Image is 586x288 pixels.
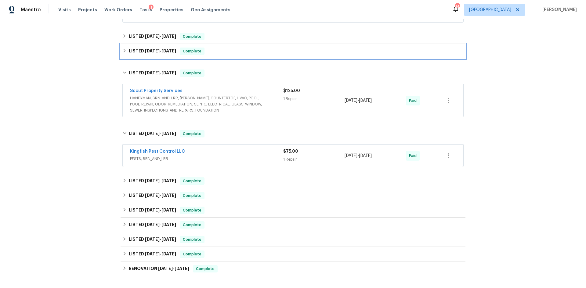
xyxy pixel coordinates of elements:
h6: LISTED [129,130,176,137]
span: Complete [180,70,204,76]
span: [DATE] [145,131,160,136]
span: [DATE] [158,266,173,271]
span: [DATE] [345,154,357,158]
span: - [145,208,176,212]
span: Complete [180,34,204,40]
span: [DATE] [145,179,160,183]
h6: LISTED [129,207,176,214]
h6: LISTED [129,192,176,199]
span: [DATE] [145,252,160,256]
span: Tasks [139,8,152,12]
div: 1 Repair [283,96,345,102]
a: Scout Property Services [130,89,183,93]
div: LISTED [DATE]-[DATE]Complete [121,218,465,232]
span: Work Orders [104,7,132,13]
span: [DATE] [145,237,160,241]
span: - [345,98,372,104]
span: Complete [194,266,217,272]
div: LISTED [DATE]-[DATE]Complete [121,247,465,261]
span: Paid [409,153,419,159]
span: [DATE] [161,237,176,241]
span: Maestro [21,7,41,13]
span: Complete [180,178,204,184]
h6: LISTED [129,69,176,77]
span: [DATE] [359,154,372,158]
span: Properties [160,7,183,13]
span: [DATE] [161,179,176,183]
div: LISTED [DATE]-[DATE]Complete [121,124,465,144]
span: - [145,71,176,75]
h6: LISTED [129,177,176,185]
span: PESTS, BRN_AND_LRR [130,156,283,162]
span: Complete [180,251,204,257]
span: [PERSON_NAME] [540,7,577,13]
span: HANDYMAN, BRN_AND_LRR, [PERSON_NAME], COUNTERTOP, HVAC, POOL, POOL_REPAIR, ODOR_REMEDIATION, SEPT... [130,95,283,113]
h6: LISTED [129,236,176,243]
div: LISTED [DATE]-[DATE]Complete [121,203,465,218]
span: [DATE] [145,34,160,38]
span: Complete [180,207,204,213]
span: [DATE] [161,71,176,75]
span: - [145,222,176,227]
span: [DATE] [145,49,160,53]
span: Visits [58,7,71,13]
span: [DATE] [145,71,160,75]
span: [DATE] [161,34,176,38]
span: [DATE] [145,193,160,197]
span: - [145,237,176,241]
div: LISTED [DATE]-[DATE]Complete [121,188,465,203]
span: $125.00 [283,89,300,93]
span: $75.00 [283,149,298,154]
span: [DATE] [175,266,189,271]
span: Complete [180,131,204,137]
span: [GEOGRAPHIC_DATA] [469,7,511,13]
span: [DATE] [359,98,372,103]
span: - [145,131,176,136]
span: Complete [180,236,204,243]
span: [DATE] [345,98,357,103]
div: 14 [455,4,459,10]
h6: RENOVATION [129,265,189,272]
span: [DATE] [161,252,176,256]
div: LISTED [DATE]-[DATE]Complete [121,29,465,44]
span: Complete [180,48,204,54]
span: - [345,153,372,159]
div: LISTED [DATE]-[DATE]Complete [121,63,465,83]
span: Paid [409,98,419,104]
div: LISTED [DATE]-[DATE]Complete [121,44,465,59]
div: LISTED [DATE]-[DATE]Complete [121,232,465,247]
span: - [145,193,176,197]
span: [DATE] [145,222,160,227]
div: 1 [149,5,154,11]
span: [DATE] [161,131,176,136]
span: [DATE] [161,222,176,227]
span: [DATE] [161,208,176,212]
span: Complete [180,222,204,228]
div: 1 Repair [283,156,345,162]
h6: LISTED [129,33,176,40]
span: - [145,179,176,183]
div: RENOVATION [DATE]-[DATE]Complete [121,261,465,276]
span: [DATE] [161,193,176,197]
a: Kingfish Pest Control LLC [130,149,185,154]
span: Projects [78,7,97,13]
span: [DATE] [161,49,176,53]
span: Geo Assignments [191,7,230,13]
h6: LISTED [129,251,176,258]
h6: LISTED [129,48,176,55]
span: [DATE] [145,208,160,212]
span: - [158,266,189,271]
span: - [145,252,176,256]
span: Complete [180,193,204,199]
h6: LISTED [129,221,176,229]
span: - [145,34,176,38]
div: LISTED [DATE]-[DATE]Complete [121,174,465,188]
span: - [145,49,176,53]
